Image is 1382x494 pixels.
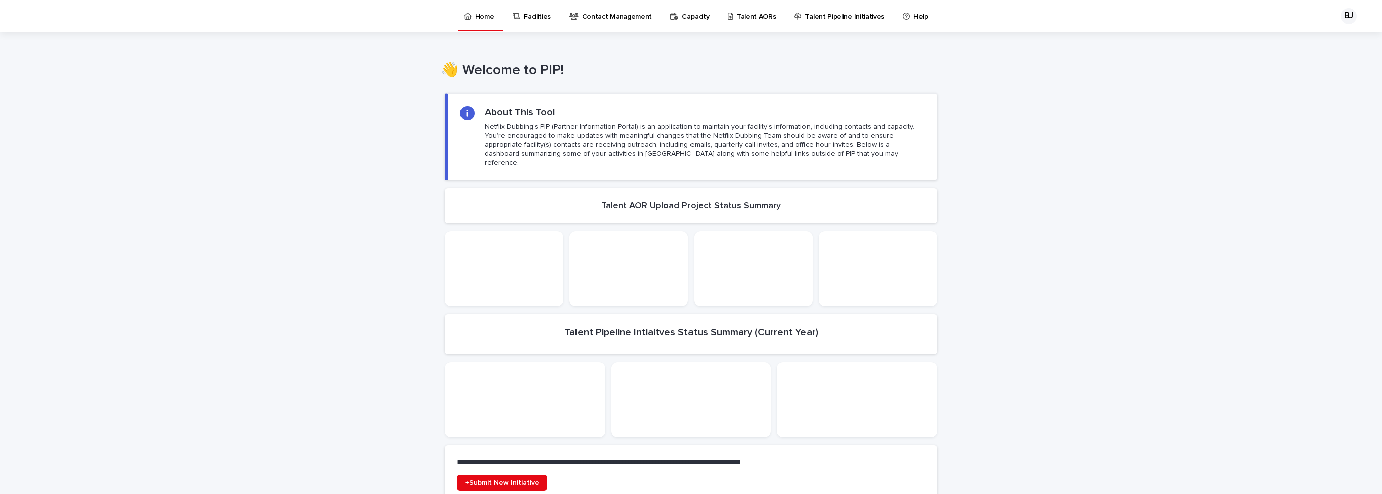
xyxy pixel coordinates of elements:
div: BJ [1341,8,1357,24]
h2: Talent AOR Upload Project Status Summary [601,201,781,212]
h2: About This Tool [485,106,555,118]
h1: 👋 Welcome to PIP! [441,62,933,79]
p: Netflix Dubbing's PIP (Partner Information Portal) is an application to maintain your facility's ... [485,122,925,168]
a: +Submit New Initiative [457,475,547,491]
span: +Submit New Initiative [465,479,539,486]
h2: Talent Pipeline Intiaitves Status Summary (Current Year) [564,326,818,338]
